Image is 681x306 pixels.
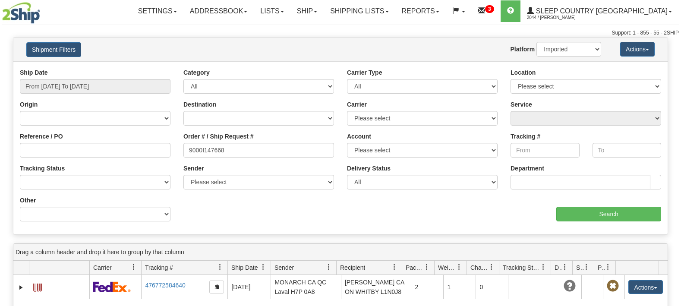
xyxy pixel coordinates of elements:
td: 1 [443,275,476,299]
a: Recipient filter column settings [387,260,402,274]
a: 476772584640 [145,282,185,289]
span: Carrier [93,263,112,272]
a: Reports [395,0,446,22]
span: Sender [274,263,294,272]
td: [PERSON_NAME] CA ON WHITBY L1N0J8 [341,275,411,299]
a: Shipment Issues filter column settings [579,260,594,274]
img: logo2044.jpg [2,2,40,24]
label: Order # / Ship Request # [183,132,254,141]
a: Tracking # filter column settings [213,260,227,274]
label: Tracking # [511,132,540,141]
span: Tracking # [145,263,173,272]
div: Support: 1 - 855 - 55 - 2SHIP [2,29,679,37]
button: Actions [628,280,663,294]
label: Platform [510,45,535,54]
iframe: chat widget [661,109,680,197]
span: Ship Date [231,263,258,272]
a: Ship [290,0,324,22]
a: Ship Date filter column settings [256,260,271,274]
a: 3 [472,0,501,22]
button: Shipment Filters [26,42,81,57]
a: Sleep Country [GEOGRAPHIC_DATA] 2044 / [PERSON_NAME] [520,0,678,22]
a: Carrier filter column settings [126,260,141,274]
sup: 3 [485,5,494,13]
span: Tracking Status [503,263,540,272]
td: 0 [476,275,508,299]
input: Search [556,207,661,221]
a: Tracking Status filter column settings [536,260,551,274]
label: Ship Date [20,68,48,77]
img: 2 - FedEx [93,281,131,292]
td: 2 [411,275,443,299]
a: Sender filter column settings [322,260,336,274]
span: Unknown [564,280,576,292]
a: Lists [254,0,290,22]
input: To [593,143,662,158]
a: Label [33,280,42,293]
a: Pickup Status filter column settings [601,260,615,274]
input: From [511,143,580,158]
a: Shipping lists [324,0,395,22]
a: Weight filter column settings [452,260,467,274]
span: Pickup Not Assigned [607,280,619,292]
a: Charge filter column settings [484,260,499,274]
a: Delivery Status filter column settings [558,260,572,274]
label: Carrier [347,100,367,109]
label: Location [511,68,536,77]
a: Addressbook [183,0,254,22]
a: Settings [132,0,183,22]
label: Reference / PO [20,132,63,141]
label: Department [511,164,544,173]
label: Category [183,68,210,77]
button: Copy to clipboard [209,281,224,293]
td: [DATE] [227,275,271,299]
span: Charge [470,263,489,272]
label: Account [347,132,371,141]
span: Packages [406,263,424,272]
label: Carrier Type [347,68,382,77]
label: Delivery Status [347,164,391,173]
label: Sender [183,164,204,173]
a: Packages filter column settings [419,260,434,274]
button: Actions [620,42,655,57]
label: Service [511,100,532,109]
td: MONARCH CA QC Laval H7P 0A8 [271,275,341,299]
label: Other [20,196,36,205]
span: Weight [438,263,456,272]
label: Tracking Status [20,164,65,173]
label: Origin [20,100,38,109]
span: Recipient [340,263,365,272]
span: Sleep Country [GEOGRAPHIC_DATA] [534,7,668,15]
span: Shipment Issues [576,263,583,272]
a: Expand [17,283,25,292]
span: Delivery Status [555,263,562,272]
label: Destination [183,100,216,109]
div: grid grouping header [13,244,668,261]
span: 2044 / [PERSON_NAME] [527,13,592,22]
span: Pickup Status [598,263,605,272]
